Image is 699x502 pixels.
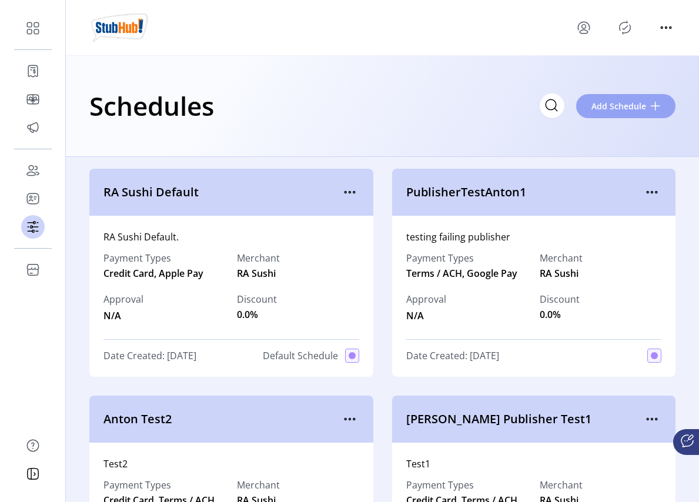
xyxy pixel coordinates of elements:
span: RA Sushi [237,266,276,280]
button: menu [340,410,359,429]
button: menu [657,18,675,37]
div: Test2 [103,457,359,471]
label: Discount [237,292,277,306]
label: Payment Types [406,251,528,265]
label: Merchant [540,478,583,492]
button: Publisher Panel [616,18,634,37]
input: Search [540,93,564,118]
label: Merchant [237,478,280,492]
img: logo [89,11,149,44]
span: Default Schedule [263,349,338,363]
button: Add Schedule [576,94,675,118]
span: Approval [103,292,143,306]
span: N/A [103,306,143,323]
label: Payment Types [103,251,225,265]
span: [PERSON_NAME] Publisher Test1 [406,410,643,428]
button: menu [340,183,359,202]
span: PublisherTestAnton1 [406,183,643,201]
div: RA Sushi Default. [103,230,359,244]
label: Merchant [237,251,280,265]
span: RA Sushi [540,266,578,280]
span: 0.0% [540,307,561,322]
span: 0.0% [237,307,258,322]
span: Credit Card, Apple Pay [103,266,225,280]
span: Date Created: [DATE] [406,349,499,363]
label: Merchant [540,251,583,265]
span: N/A [406,306,446,323]
button: menu [643,183,661,202]
div: testing failing publisher [406,230,662,244]
span: Add Schedule [591,100,646,112]
span: Approval [406,292,446,306]
span: RA Sushi Default [103,183,340,201]
span: Anton Test2 [103,410,340,428]
h1: Schedules [89,85,214,126]
label: Payment Types [406,478,528,492]
span: Date Created: [DATE] [103,349,196,363]
label: Payment Types [103,478,225,492]
button: menu [574,18,593,37]
label: Discount [540,292,580,306]
div: Test1 [406,457,662,471]
span: Terms / ACH, Google Pay [406,266,528,280]
button: menu [643,410,661,429]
